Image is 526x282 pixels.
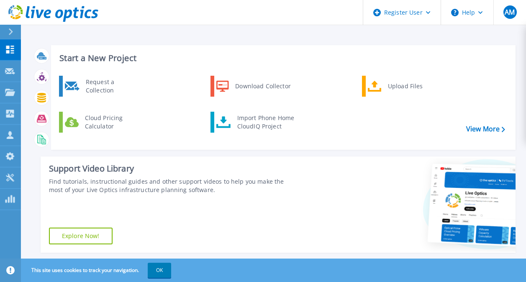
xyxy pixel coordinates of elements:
a: Upload Files [362,76,448,97]
a: Explore Now! [49,228,113,244]
span: This site uses cookies to track your navigation. [23,263,171,278]
a: Cloud Pricing Calculator [59,112,145,133]
span: AM [505,9,515,15]
div: Download Collector [231,78,294,95]
div: Upload Files [384,78,446,95]
h3: Start a New Project [59,54,505,63]
div: Request a Collection [82,78,143,95]
div: Cloud Pricing Calculator [81,114,143,131]
div: Find tutorials, instructional guides and other support videos to help you make the most of your L... [49,177,296,194]
a: Download Collector [210,76,296,97]
div: Support Video Library [49,163,296,174]
a: Request a Collection [59,76,145,97]
div: Import Phone Home CloudIQ Project [233,114,298,131]
a: View More [466,125,505,133]
button: OK [148,263,171,278]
